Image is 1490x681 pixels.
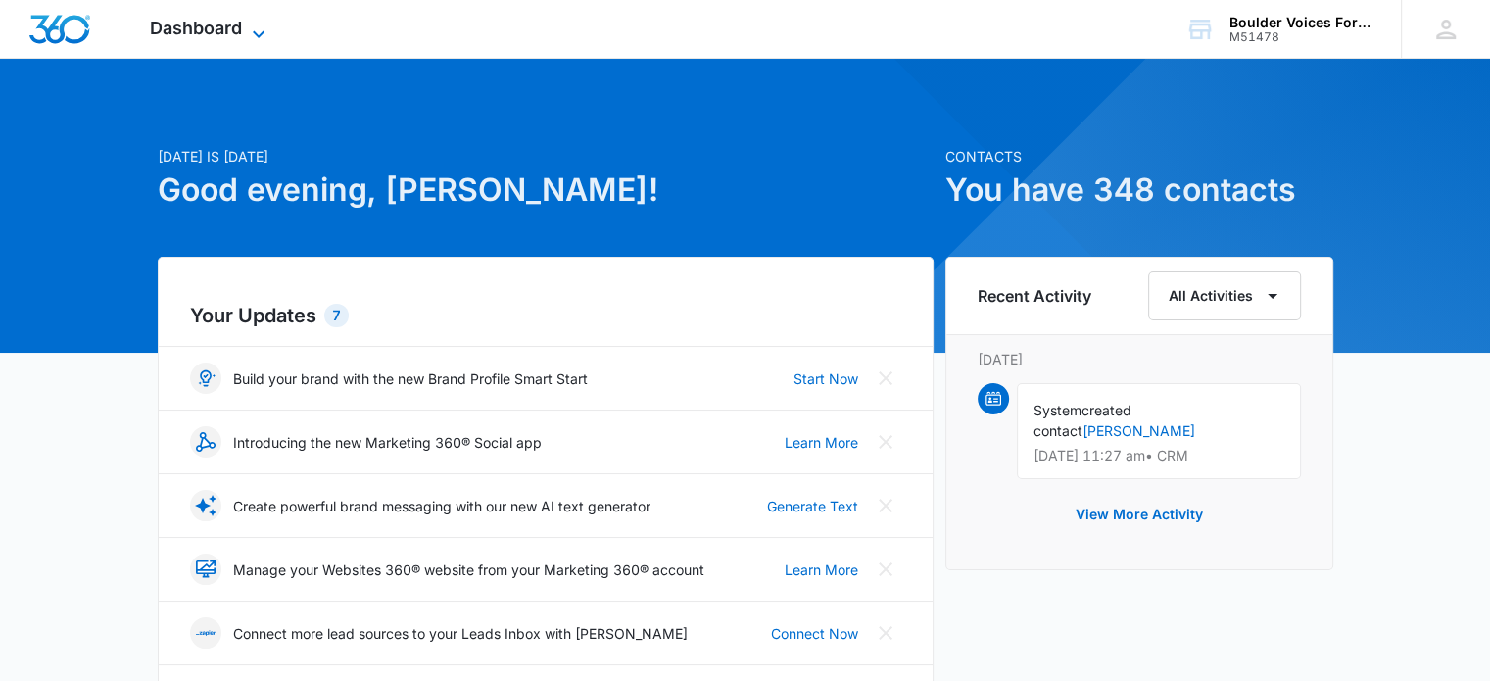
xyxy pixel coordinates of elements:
[1033,402,1081,418] span: System
[870,426,901,458] button: Close
[190,301,901,330] h2: Your Updates
[945,167,1333,214] h1: You have 348 contacts
[945,146,1333,167] p: Contacts
[233,559,704,580] p: Manage your Websites 360® website from your Marketing 360® account
[1229,30,1372,44] div: account id
[1033,449,1284,462] p: [DATE] 11:27 am • CRM
[870,617,901,649] button: Close
[870,490,901,521] button: Close
[233,368,588,389] p: Build your brand with the new Brand Profile Smart Start
[1148,271,1301,320] button: All Activities
[1082,422,1195,439] a: [PERSON_NAME]
[1033,402,1131,439] span: created contact
[978,284,1091,308] h6: Recent Activity
[870,554,901,585] button: Close
[233,623,688,644] p: Connect more lead sources to your Leads Inbox with [PERSON_NAME]
[785,432,858,453] a: Learn More
[785,559,858,580] a: Learn More
[158,167,934,214] h1: Good evening, [PERSON_NAME]!
[158,146,934,167] p: [DATE] is [DATE]
[767,496,858,516] a: Generate Text
[150,18,242,38] span: Dashboard
[1056,491,1223,538] button: View More Activity
[870,363,901,394] button: Close
[1229,15,1372,30] div: account name
[233,496,650,516] p: Create powerful brand messaging with our new AI text generator
[324,304,349,327] div: 7
[793,368,858,389] a: Start Now
[233,432,542,453] p: Introducing the new Marketing 360® Social app
[978,349,1301,369] p: [DATE]
[771,623,858,644] a: Connect Now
